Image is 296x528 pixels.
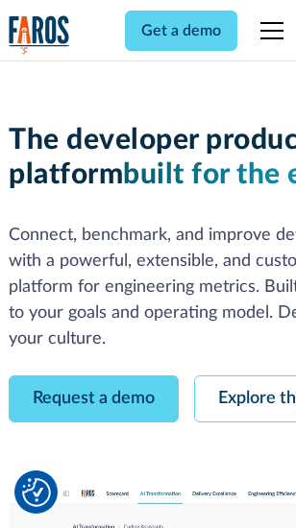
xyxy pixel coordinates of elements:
button: Cookie Settings [22,478,51,507]
a: Get a demo [125,11,237,51]
div: menu [249,8,287,54]
a: Request a demo [9,375,179,422]
img: Revisit consent button [22,478,51,507]
img: Logo of the analytics and reporting company Faros. [9,15,70,55]
a: home [9,15,70,55]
